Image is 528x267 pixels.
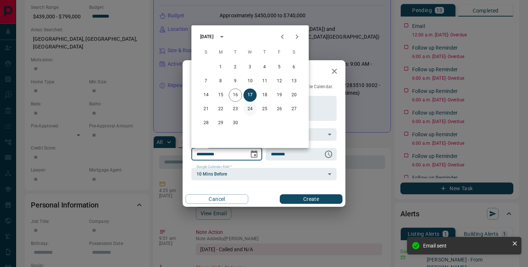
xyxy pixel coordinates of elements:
[273,61,286,74] button: 5
[200,33,213,40] div: [DATE]
[199,102,213,116] button: 21
[199,75,213,88] button: 7
[199,116,213,130] button: 28
[214,45,227,60] span: Monday
[191,168,337,180] div: 10 Mins Before
[243,102,257,116] button: 24
[258,89,271,102] button: 18
[197,145,206,149] label: Date
[229,102,242,116] button: 23
[273,102,286,116] button: 26
[258,102,271,116] button: 25
[243,61,257,74] button: 3
[214,75,227,88] button: 8
[273,89,286,102] button: 19
[273,75,286,88] button: 12
[287,45,301,60] span: Saturday
[214,102,227,116] button: 22
[229,75,242,88] button: 9
[243,75,257,88] button: 10
[229,116,242,130] button: 30
[186,194,248,204] button: Cancel
[258,45,271,60] span: Thursday
[273,45,286,60] span: Friday
[258,75,271,88] button: 11
[243,89,257,102] button: 17
[275,29,290,44] button: Previous month
[258,61,271,74] button: 4
[321,147,336,162] button: Choose time, selected time is 6:00 AM
[271,145,280,149] label: Time
[214,116,227,130] button: 29
[197,165,232,169] label: Google Calendar Alert
[423,243,509,249] div: Email sent
[199,89,213,102] button: 14
[183,60,232,84] h2: New Task
[287,75,301,88] button: 13
[229,45,242,60] span: Tuesday
[243,45,257,60] span: Wednesday
[287,102,301,116] button: 27
[214,61,227,74] button: 1
[247,147,261,162] button: Choose date, selected date is Sep 17, 2025
[229,61,242,74] button: 2
[290,29,304,44] button: Next month
[287,61,301,74] button: 6
[216,30,228,43] button: calendar view is open, switch to year view
[199,45,213,60] span: Sunday
[287,89,301,102] button: 20
[229,89,242,102] button: 16
[280,194,342,204] button: Create
[214,89,227,102] button: 15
